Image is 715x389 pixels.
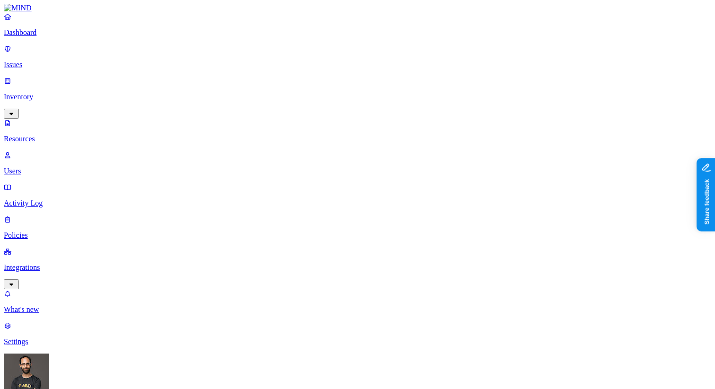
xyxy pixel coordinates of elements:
a: What's new [4,289,711,314]
a: Issues [4,44,711,69]
a: Settings [4,321,711,346]
a: Users [4,151,711,175]
p: Policies [4,231,711,240]
p: Integrations [4,263,711,272]
a: MIND [4,4,711,12]
img: MIND [4,4,32,12]
p: Resources [4,135,711,143]
a: Dashboard [4,12,711,37]
a: Resources [4,119,711,143]
p: Issues [4,61,711,69]
a: Activity Log [4,183,711,207]
a: Inventory [4,77,711,117]
p: Activity Log [4,199,711,207]
p: Settings [4,337,711,346]
p: Inventory [4,93,711,101]
p: What's new [4,305,711,314]
p: Dashboard [4,28,711,37]
p: Users [4,167,711,175]
a: Policies [4,215,711,240]
a: Integrations [4,247,711,288]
